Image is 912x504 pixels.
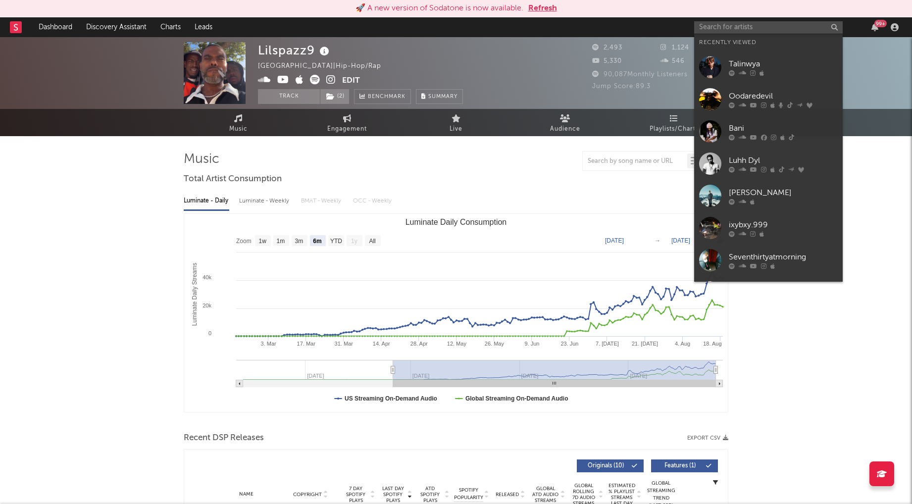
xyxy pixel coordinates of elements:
[277,238,285,245] text: 1m
[496,492,519,498] span: Released
[184,109,293,136] a: Music
[729,90,838,102] div: Oodaredevil
[560,341,578,347] text: 23. Jun
[373,341,390,347] text: 14. Apr
[510,109,619,136] a: Audience
[188,17,219,37] a: Leads
[369,238,375,245] text: All
[694,212,843,244] a: ixybxy.999
[694,180,843,212] a: [PERSON_NAME]
[583,157,687,165] input: Search by song name or URL
[619,109,728,136] a: Playlists/Charts
[428,94,457,100] span: Summary
[528,2,557,14] button: Refresh
[485,341,505,347] text: 26. May
[342,75,360,87] button: Edit
[592,83,651,90] span: Jump Score: 89.3
[295,238,304,245] text: 3m
[871,23,878,31] button: 99+
[658,463,703,469] span: Features ( 1 )
[447,341,467,347] text: 12. May
[153,17,188,37] a: Charts
[402,109,510,136] a: Live
[259,238,267,245] text: 1w
[687,435,728,441] button: Export CSV
[239,193,291,209] div: Luminate - Weekly
[345,395,437,402] text: US Streaming On-Demand Audio
[229,123,248,135] span: Music
[236,238,252,245] text: Zoom
[191,263,198,326] text: Luminate Daily Streams
[465,395,568,402] text: Global Streaming On-Demand Audio
[671,237,690,244] text: [DATE]
[524,341,539,347] text: 9. Jun
[320,89,350,104] span: ( 2 )
[592,58,622,64] span: 5,330
[258,42,332,58] div: Lilspazz9
[330,238,342,245] text: YTD
[651,459,718,472] button: Features(1)
[729,187,838,199] div: [PERSON_NAME]
[368,91,405,103] span: Benchmark
[261,341,277,347] text: 3. Mar
[694,115,843,148] a: Bani
[327,123,367,135] span: Engagement
[355,2,523,14] div: 🚀 A new version of Sodatone is now available.
[343,486,369,504] span: 7 Day Spotify Plays
[694,51,843,83] a: Talinwya
[694,276,843,308] a: Noid4l
[694,21,843,34] input: Search for artists
[405,218,507,226] text: Luminate Daily Consumption
[380,486,406,504] span: Last Day Spotify Plays
[450,123,462,135] span: Live
[605,237,624,244] text: [DATE]
[729,154,838,166] div: Luhh Dyl
[699,37,838,49] div: Recently Viewed
[592,71,688,78] span: 90,087 Monthly Listeners
[258,60,393,72] div: [GEOGRAPHIC_DATA] | Hip-Hop/Rap
[729,58,838,70] div: Talinwya
[79,17,153,37] a: Discovery Assistant
[416,89,463,104] button: Summary
[532,486,559,504] span: Global ATD Audio Streams
[550,123,580,135] span: Audience
[354,89,411,104] a: Benchmark
[293,109,402,136] a: Engagement
[320,89,349,104] button: (2)
[410,341,428,347] text: 28. Apr
[258,89,320,104] button: Track
[313,238,321,245] text: 6m
[203,302,211,308] text: 20k
[454,487,483,502] span: Spotify Popularity
[208,330,211,336] text: 0
[874,20,887,27] div: 99 +
[184,173,282,185] span: Total Artist Consumption
[417,486,443,504] span: ATD Spotify Plays
[335,341,354,347] text: 31. Mar
[184,214,728,412] svg: Luminate Daily Consumption
[214,491,279,498] div: Name
[675,341,690,347] text: 4. Aug
[729,219,838,231] div: ixybxy.999
[632,341,658,347] text: 21. [DATE]
[729,251,838,263] div: Seventhirtyatmorning
[694,148,843,180] a: Luhh Dyl
[32,17,79,37] a: Dashboard
[297,341,316,347] text: 17. Mar
[203,274,211,280] text: 40k
[596,341,619,347] text: 7. [DATE]
[577,459,644,472] button: Originals(10)
[729,122,838,134] div: Bani
[592,45,622,51] span: 2,493
[184,432,264,444] span: Recent DSP Releases
[184,193,229,209] div: Luminate - Daily
[694,83,843,115] a: Oodaredevil
[660,45,689,51] span: 1,124
[703,341,721,347] text: 18. Aug
[655,237,660,244] text: →
[650,123,699,135] span: Playlists/Charts
[583,463,629,469] span: Originals ( 10 )
[694,244,843,276] a: Seventhirtyatmorning
[293,492,322,498] span: Copyright
[351,238,357,245] text: 1y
